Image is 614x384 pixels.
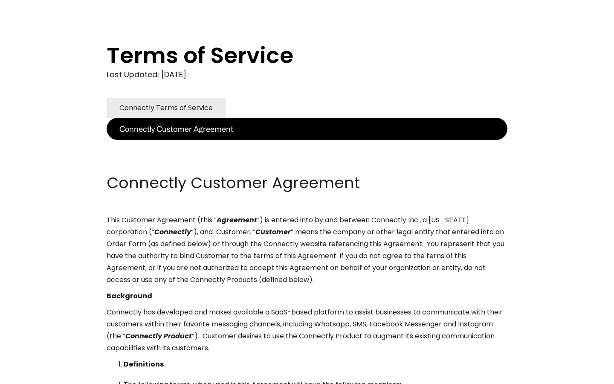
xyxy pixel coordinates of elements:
[17,369,51,381] ul: Language list
[107,43,473,68] h1: Terms of Service
[107,291,152,301] strong: Background
[9,368,51,381] aside: Language selected: English
[107,172,507,194] h2: Connectly Customer Agreement
[107,156,507,168] p: ‍
[154,227,191,237] em: Connectly
[107,140,507,152] p: ‍
[125,331,192,341] em: Connectly Product
[119,123,233,135] div: Connectly Customer Agreement
[107,306,507,354] p: Connectly has developed and makes available a SaaS-based platform to assist businesses to communi...
[107,68,507,81] div: Last Updated: [DATE]
[255,227,291,237] em: Customer
[119,102,213,114] div: Connectly Terms of Service
[124,359,164,369] strong: Definitions
[107,214,507,286] p: This Customer Agreement (this “ ”) is entered into by and between Connectly Inc., a [US_STATE] co...
[217,215,257,225] em: Agreement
